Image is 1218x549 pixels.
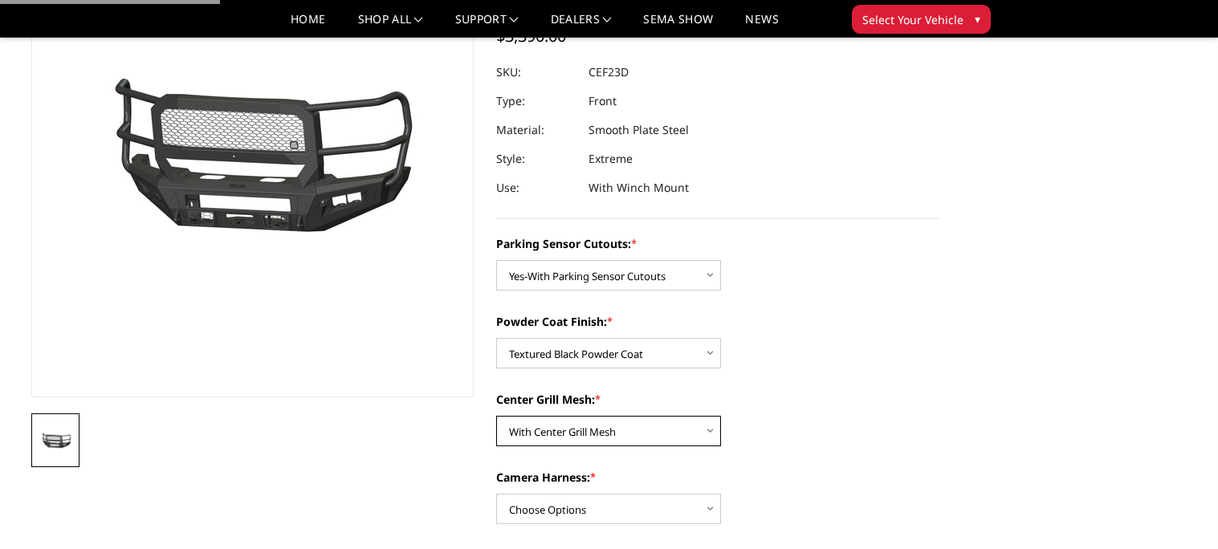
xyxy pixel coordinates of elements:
[455,14,519,37] a: Support
[643,14,713,37] a: SEMA Show
[975,10,980,27] span: ▾
[589,144,633,173] dd: Extreme
[496,391,939,408] label: Center Grill Mesh:
[496,173,576,202] dt: Use:
[496,87,576,116] dt: Type:
[589,173,689,202] dd: With Winch Mount
[496,469,939,486] label: Camera Harness:
[291,14,325,37] a: Home
[852,5,991,34] button: Select Your Vehicle
[589,87,617,116] dd: Front
[551,14,612,37] a: Dealers
[496,144,576,173] dt: Style:
[745,14,778,37] a: News
[862,11,963,28] span: Select Your Vehicle
[496,116,576,144] dt: Material:
[496,313,939,330] label: Powder Coat Finish:
[589,58,629,87] dd: CEF23D
[589,116,689,144] dd: Smooth Plate Steel
[496,58,576,87] dt: SKU:
[1138,472,1218,549] iframe: Chat Widget
[358,14,423,37] a: shop all
[36,432,75,450] img: 2023-2025 Ford F450-550-A2 Series-Extreme Front Bumper (winch mount)
[496,235,939,252] label: Parking Sensor Cutouts:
